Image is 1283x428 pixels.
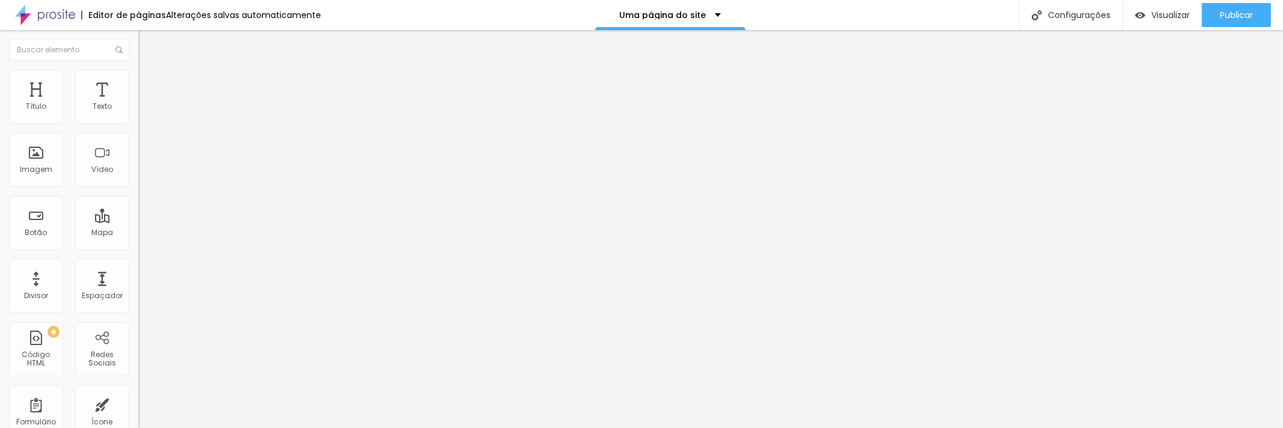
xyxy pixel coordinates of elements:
font: Redes Sociais [88,349,116,368]
font: Divisor [24,290,48,301]
font: Botão [25,227,47,237]
img: view-1.svg [1135,10,1145,20]
font: Imagem [20,164,52,174]
input: Buscar elemento [9,39,129,61]
font: Formulário [16,417,56,427]
font: Uma página do site [619,9,706,21]
button: Publicar [1202,3,1271,27]
font: Código HTML [22,349,51,368]
font: Texto [93,101,112,111]
font: Título [26,101,46,111]
font: Espaçador [82,290,123,301]
button: Visualizar [1123,3,1202,27]
font: Ícone [92,417,113,427]
img: Ícone [1032,10,1042,20]
font: Alterações salvas automaticamente [166,9,321,21]
img: Ícone [115,46,123,53]
font: Configurações [1048,9,1110,21]
font: Publicar [1220,9,1253,21]
font: Vídeo [91,164,113,174]
iframe: Editor [138,30,1283,428]
font: Editor de páginas [88,9,166,21]
font: Visualizar [1151,9,1190,21]
font: Mapa [91,227,113,237]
